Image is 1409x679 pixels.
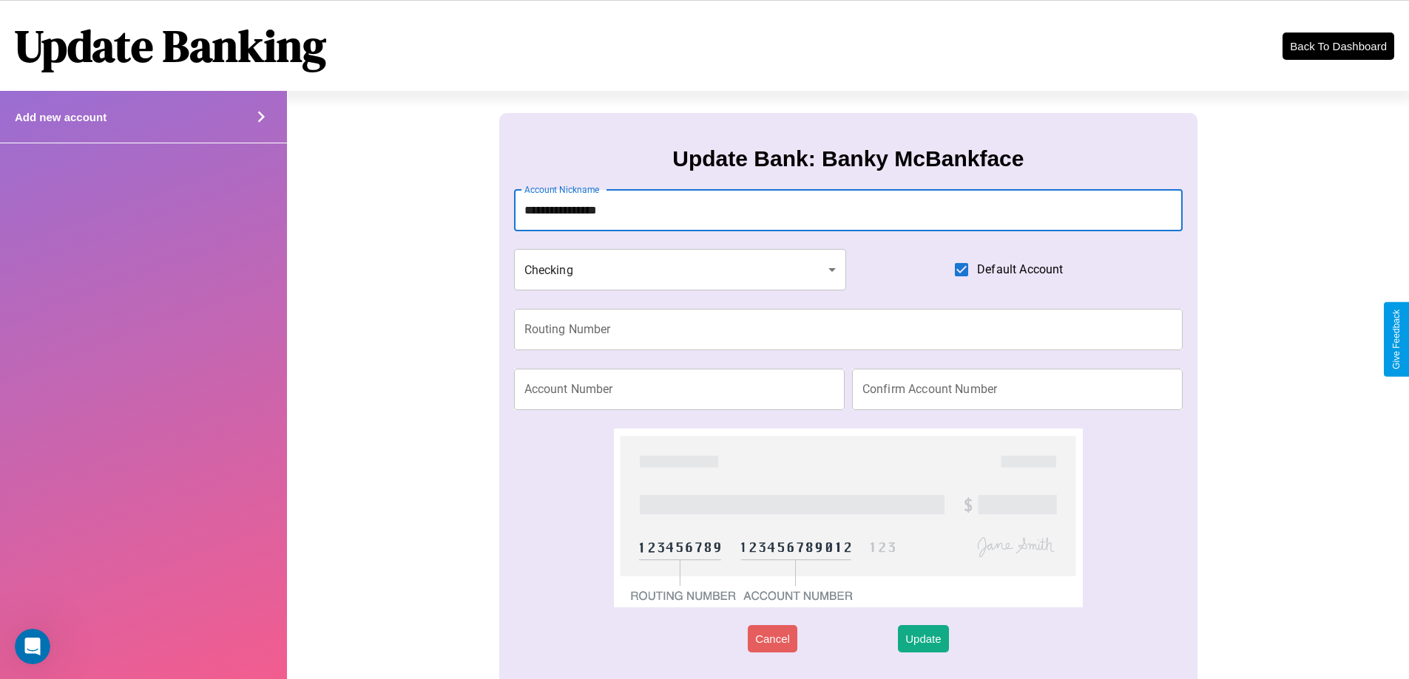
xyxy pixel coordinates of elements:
button: Update [898,625,948,652]
button: Back To Dashboard [1283,33,1394,60]
img: check [614,429,1082,607]
button: Cancel [748,625,797,652]
div: Give Feedback [1391,310,1402,369]
label: Account Nickname [524,183,600,196]
h3: Update Bank: Banky McBankface [672,146,1024,171]
iframe: Intercom live chat [15,629,50,664]
div: Checking [514,249,847,290]
h4: Add new account [15,111,107,123]
span: Default Account [977,261,1063,279]
h1: Update Banking [15,16,326,76]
